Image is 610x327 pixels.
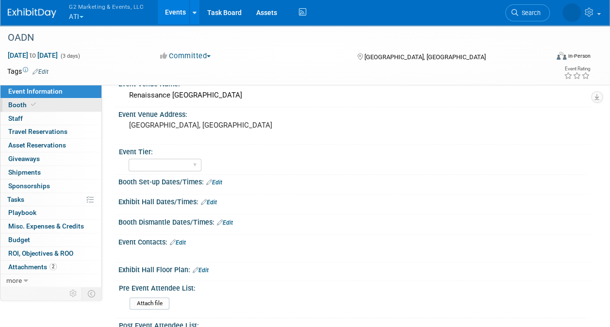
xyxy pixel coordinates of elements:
a: Sponsorships [0,180,101,193]
a: Attachments2 [0,261,101,274]
a: more [0,274,101,287]
button: Committed [157,51,214,61]
a: Budget [0,233,101,246]
a: Edit [206,179,222,186]
span: Staff [8,114,23,122]
span: ROI, Objectives & ROO [8,249,73,257]
a: Search [505,4,550,21]
a: Staff [0,112,101,125]
div: Event Venue Address: [118,107,591,119]
span: Playbook [8,209,36,216]
a: Edit [193,267,209,274]
div: In-Person [568,52,591,60]
a: Tasks [0,193,101,206]
a: Booth [0,98,101,112]
div: Event Contacts: [118,235,591,247]
div: Event Format [506,50,591,65]
a: Travel Reservations [0,125,101,138]
span: Sponsorships [8,182,50,190]
img: Format-Inperson.png [557,52,566,60]
div: Booth Set-up Dates/Times: [118,175,591,187]
td: Personalize Event Tab Strip [65,287,82,300]
div: Renaissance [GEOGRAPHIC_DATA] [126,88,583,103]
a: Edit [201,199,217,206]
div: Pre Event Attendee List: [119,281,586,293]
div: Booth Dismantle Dates/Times: [118,215,591,228]
a: Edit [170,239,186,246]
pre: [GEOGRAPHIC_DATA], [GEOGRAPHIC_DATA] [129,121,304,130]
a: Shipments [0,166,101,179]
a: Event Information [0,85,101,98]
img: ExhibitDay [8,8,56,18]
span: Search [518,9,541,16]
span: Misc. Expenses & Credits [8,222,84,230]
img: Erica Modica [562,3,581,22]
span: Shipments [8,168,41,176]
td: Tags [7,66,49,76]
a: Edit [33,68,49,75]
span: Travel Reservations [8,128,67,135]
td: Toggle Event Tabs [82,287,102,300]
div: OADN [4,29,541,47]
span: Attachments [8,263,57,271]
a: Playbook [0,206,101,219]
div: Event Rating [564,66,590,71]
a: Edit [217,219,233,226]
span: [GEOGRAPHIC_DATA], [GEOGRAPHIC_DATA] [364,53,486,61]
div: Event Tier: [119,145,586,157]
a: Misc. Expenses & Credits [0,220,101,233]
span: Event Information [8,87,63,95]
i: Booth reservation complete [31,102,36,107]
span: (3 days) [60,53,80,59]
div: Exhibit Hall Dates/Times: [118,195,591,207]
span: Budget [8,236,30,244]
span: 2 [49,263,57,270]
span: to [28,51,37,59]
a: ROI, Objectives & ROO [0,247,101,260]
div: Exhibit Hall Floor Plan: [118,262,591,275]
a: Giveaways [0,152,101,165]
span: G2 Marketing & Events, LLC [69,1,144,12]
span: [DATE] [DATE] [7,51,58,60]
span: Giveaways [8,155,40,163]
span: more [6,277,22,284]
span: Tasks [7,196,24,203]
span: Booth [8,101,38,109]
a: Asset Reservations [0,139,101,152]
span: Asset Reservations [8,141,66,149]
